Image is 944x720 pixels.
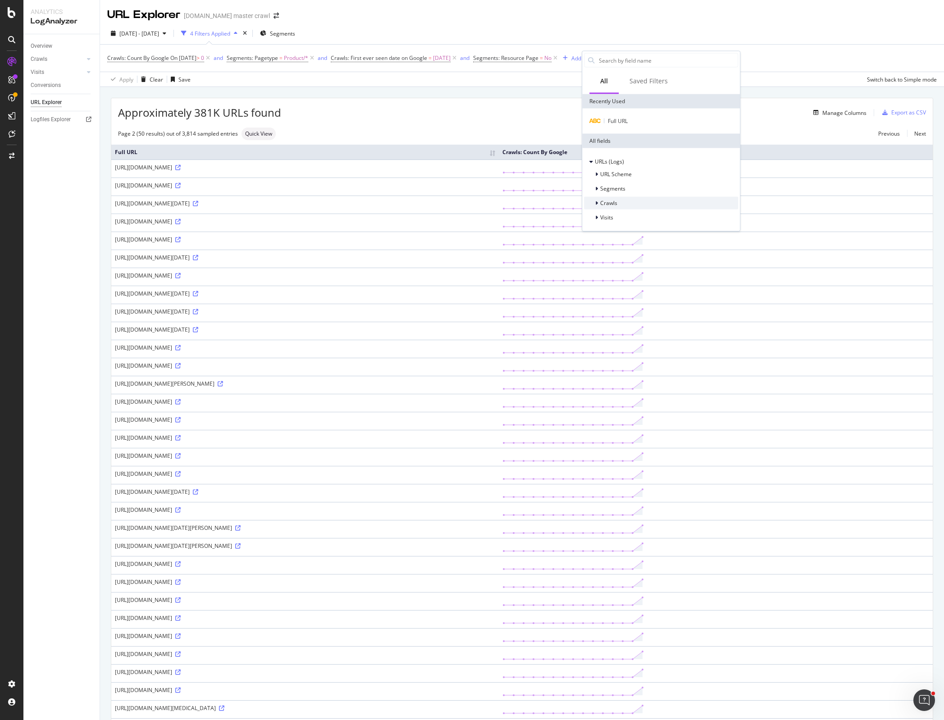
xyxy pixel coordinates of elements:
[241,29,249,38] div: times
[214,54,223,62] button: and
[150,76,163,83] div: Clear
[170,54,196,62] span: On [DATE]
[582,134,740,148] div: All fields
[284,52,308,64] span: Product/*
[559,53,595,64] button: Add Filter
[31,16,92,27] div: LogAnalyzer
[178,26,241,41] button: 4 Filters Applied
[115,164,495,171] div: [URL][DOMAIN_NAME]
[31,68,84,77] a: Visits
[115,398,495,406] div: [URL][DOMAIN_NAME]
[31,98,62,107] div: URL Explorer
[115,596,495,604] div: [URL][DOMAIN_NAME]
[115,686,495,694] div: [URL][DOMAIN_NAME]
[115,200,495,207] div: [URL][DOMAIN_NAME][DATE]
[196,54,200,62] span: >
[460,54,470,62] button: and
[571,55,595,62] div: Add Filter
[115,290,495,297] div: [URL][DOMAIN_NAME][DATE]
[115,524,495,532] div: [URL][DOMAIN_NAME][DATE][PERSON_NAME]
[31,115,93,124] a: Logfiles Explorer
[600,214,613,221] span: Visits
[270,30,295,37] span: Segments
[115,452,495,460] div: [URL][DOMAIN_NAME]
[107,72,133,87] button: Apply
[891,109,926,116] div: Export as CSV
[115,326,495,333] div: [URL][DOMAIN_NAME][DATE]
[111,145,499,159] th: Full URL: activate to sort column ascending
[115,578,495,586] div: [URL][DOMAIN_NAME]
[867,76,937,83] div: Switch back to Simple mode
[190,30,230,37] div: 4 Filters Applied
[31,55,47,64] div: Crawls
[119,30,159,37] span: [DATE] - [DATE]
[227,54,278,62] span: Segments: Pagetype
[242,128,276,140] div: neutral label
[107,26,170,41] button: [DATE] - [DATE]
[115,560,495,568] div: [URL][DOMAIN_NAME]
[871,127,907,140] a: Previous
[115,506,495,514] div: [URL][DOMAIN_NAME]
[473,54,538,62] span: Segments: Resource Page
[822,109,866,117] div: Manage Columns
[331,54,427,62] span: Crawls: First ever seen date on Google
[115,362,495,369] div: [URL][DOMAIN_NAME]
[318,54,327,62] button: and
[115,380,495,387] div: [URL][DOMAIN_NAME][PERSON_NAME]
[582,94,740,109] div: Recently Used
[429,54,432,62] span: =
[31,81,61,90] div: Conversions
[115,272,495,279] div: [URL][DOMAIN_NAME]
[31,55,84,64] a: Crawls
[115,470,495,478] div: [URL][DOMAIN_NAME]
[115,488,495,496] div: [URL][DOMAIN_NAME][DATE]
[115,236,495,243] div: [URL][DOMAIN_NAME]
[863,72,937,87] button: Switch back to Simple mode
[913,689,935,711] iframe: Intercom live chat
[31,68,44,77] div: Visits
[600,170,632,178] span: URL Scheme
[115,614,495,622] div: [URL][DOMAIN_NAME]
[600,185,625,192] span: Segments
[107,7,180,23] div: URL Explorer
[499,145,933,159] th: Crawls: Count By Google
[245,131,272,137] span: Quick View
[810,107,866,118] button: Manage Columns
[115,434,495,442] div: [URL][DOMAIN_NAME]
[118,130,238,137] div: Page 2 (50 results) out of 3,814 sampled entries
[600,77,608,86] div: All
[907,127,926,140] a: Next
[595,158,624,165] span: URLs (Logs)
[137,72,163,87] button: Clear
[178,76,191,83] div: Save
[115,254,495,261] div: [URL][DOMAIN_NAME][DATE]
[256,26,299,41] button: Segments
[115,650,495,658] div: [URL][DOMAIN_NAME]
[118,105,281,120] span: Approximately 381K URLs found
[115,632,495,640] div: [URL][DOMAIN_NAME]
[608,117,628,125] span: Full URL
[107,54,169,62] span: Crawls: Count By Google
[31,7,92,16] div: Analytics
[31,115,71,124] div: Logfiles Explorer
[31,81,93,90] a: Conversions
[184,11,270,20] div: [DOMAIN_NAME] master crawl
[31,41,93,51] a: Overview
[115,704,495,712] div: [URL][DOMAIN_NAME][MEDICAL_DATA]
[115,416,495,424] div: [URL][DOMAIN_NAME]
[115,344,495,351] div: [URL][DOMAIN_NAME]
[31,98,93,107] a: URL Explorer
[119,76,133,83] div: Apply
[167,72,191,87] button: Save
[433,52,451,64] span: [DATE]
[115,218,495,225] div: [URL][DOMAIN_NAME]
[31,41,52,51] div: Overview
[115,668,495,676] div: [URL][DOMAIN_NAME]
[629,77,668,86] div: Saved Filters
[279,54,283,62] span: =
[600,199,617,207] span: Crawls
[115,308,495,315] div: [URL][DOMAIN_NAME][DATE]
